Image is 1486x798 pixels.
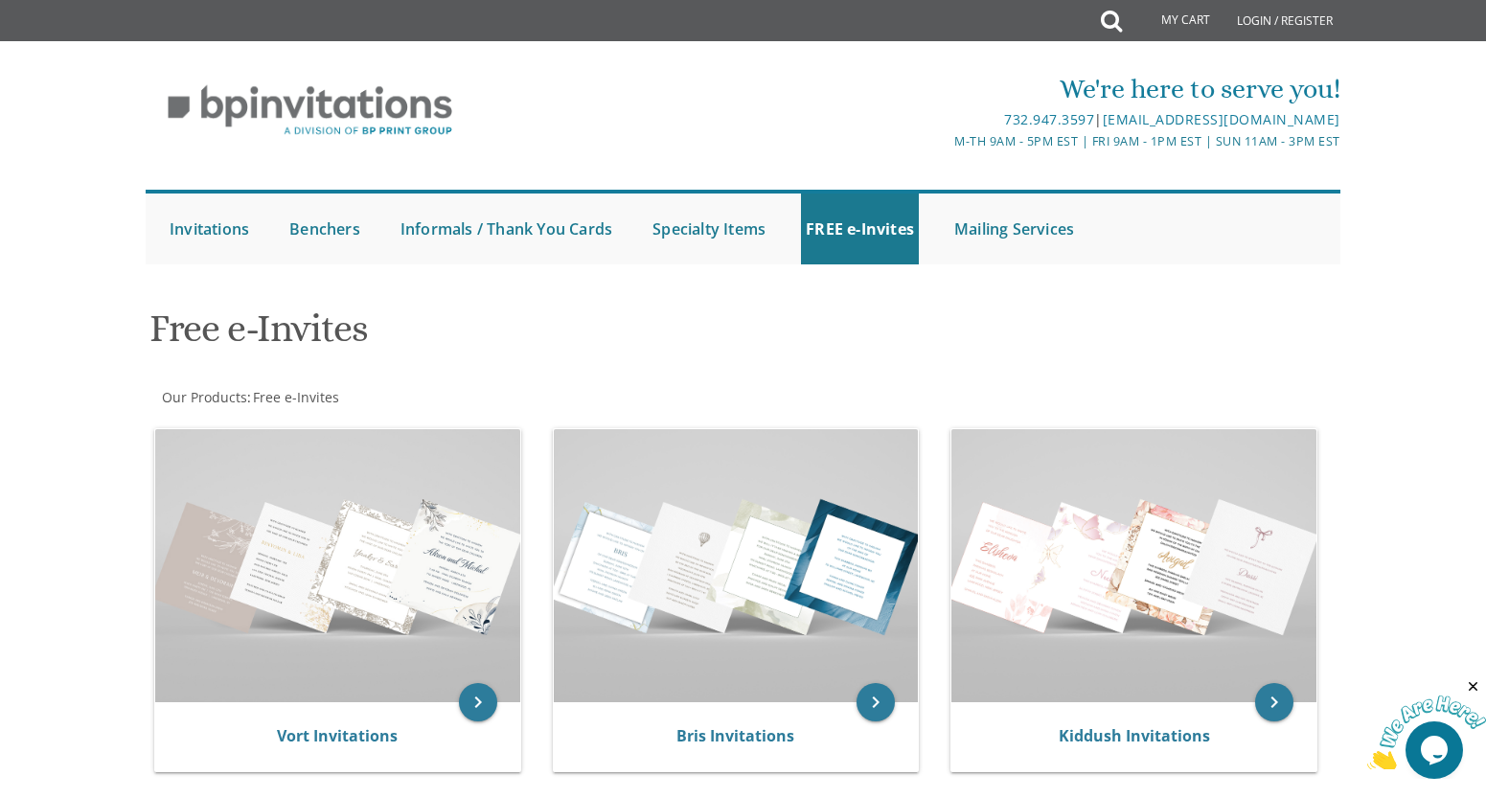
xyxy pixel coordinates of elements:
[951,429,1316,702] img: Kiddush Invitations
[277,725,398,746] a: Vort Invitations
[149,308,931,364] h1: Free e-Invites
[801,194,919,264] a: FREE e-Invites
[165,194,254,264] a: Invitations
[1059,725,1210,746] a: Kiddush Invitations
[1367,678,1486,769] iframe: chat widget
[1120,2,1223,40] a: My Cart
[857,683,895,721] a: keyboard_arrow_right
[146,388,743,407] div: :
[545,70,1340,108] div: We're here to serve you!
[253,388,339,406] span: Free e-Invites
[459,683,497,721] a: keyboard_arrow_right
[1004,110,1094,128] a: 732.947.3597
[554,429,919,702] img: Bris Invitations
[648,194,770,264] a: Specialty Items
[396,194,617,264] a: Informals / Thank You Cards
[285,194,365,264] a: Benchers
[160,388,247,406] a: Our Products
[949,194,1079,264] a: Mailing Services
[251,388,339,406] a: Free e-Invites
[1103,110,1340,128] a: [EMAIL_ADDRESS][DOMAIN_NAME]
[146,71,474,150] img: BP Invitation Loft
[155,429,520,702] img: Vort Invitations
[545,131,1340,151] div: M-Th 9am - 5pm EST | Fri 9am - 1pm EST | Sun 11am - 3pm EST
[545,108,1340,131] div: |
[676,725,794,746] a: Bris Invitations
[1255,683,1293,721] a: keyboard_arrow_right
